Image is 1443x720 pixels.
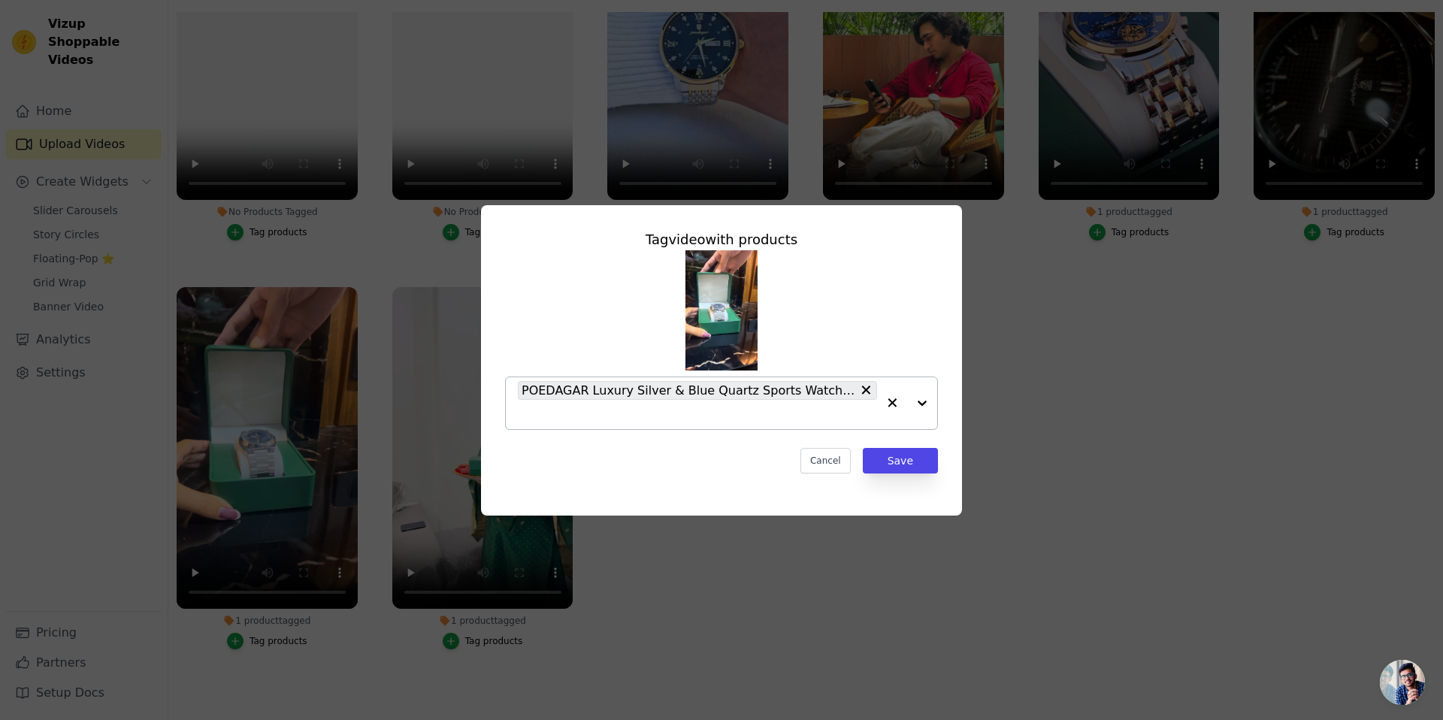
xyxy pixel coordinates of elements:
a: Open chat [1380,660,1425,705]
button: Cancel [800,448,851,473]
div: Tag video with products [505,229,938,250]
button: Save [863,448,938,473]
img: vizup-images-02da.jpg [685,250,758,371]
span: POEDAGAR Luxury Silver & Blue Quartz Sports Watch for Men [522,381,855,400]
